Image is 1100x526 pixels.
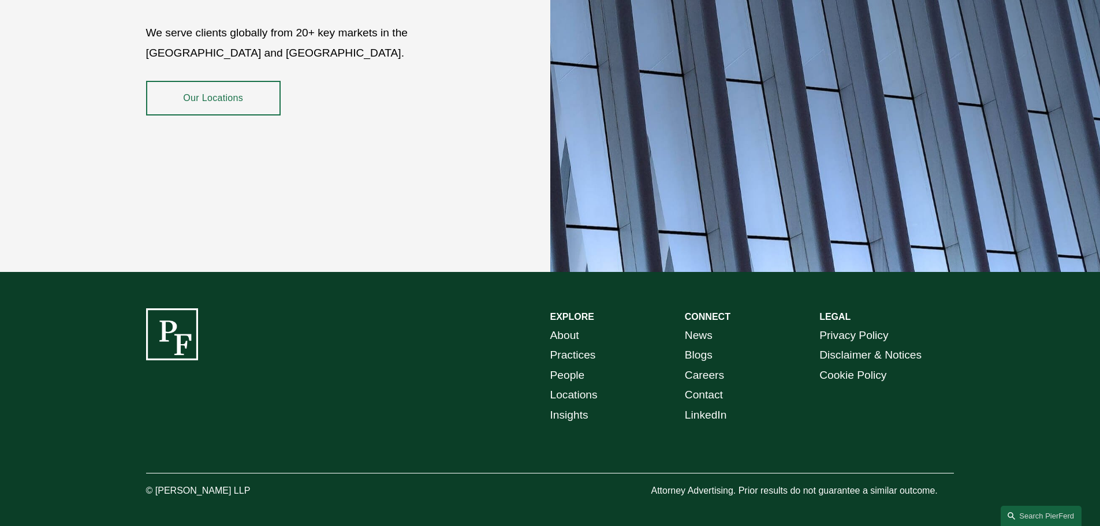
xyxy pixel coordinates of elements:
a: Disclaimer & Notices [819,345,922,365]
a: Locations [550,385,598,405]
p: Attorney Advertising. Prior results do not guarantee a similar outcome. [651,483,954,499]
a: About [550,326,579,346]
a: Careers [685,365,724,386]
a: Search this site [1001,506,1082,526]
a: Contact [685,385,723,405]
a: Blogs [685,345,713,365]
a: Insights [550,405,588,426]
strong: CONNECT [685,312,730,322]
a: Privacy Policy [819,326,888,346]
p: We serve clients globally from 20+ key markets in the [GEOGRAPHIC_DATA] and [GEOGRAPHIC_DATA]. [146,23,483,63]
p: © [PERSON_NAME] LLP [146,483,315,499]
a: LinkedIn [685,405,727,426]
strong: LEGAL [819,312,851,322]
strong: EXPLORE [550,312,594,322]
a: Practices [550,345,596,365]
a: Cookie Policy [819,365,886,386]
a: News [685,326,713,346]
a: People [550,365,585,386]
a: Our Locations [146,81,281,115]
